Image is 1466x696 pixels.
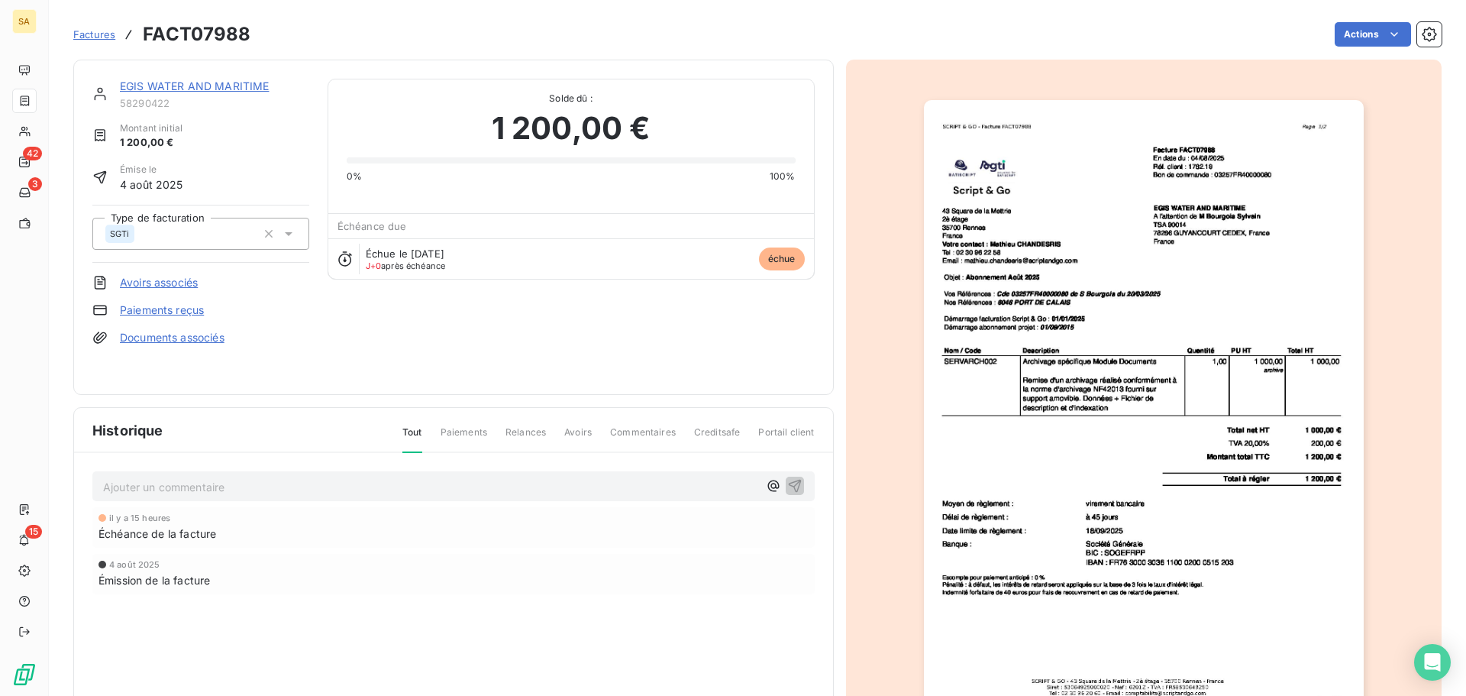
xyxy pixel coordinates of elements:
[109,560,160,569] span: 4 août 2025
[12,662,37,687] img: Logo LeanPay
[120,303,204,318] a: Paiements reçus
[120,79,269,92] a: EGIS WATER AND MARITIME
[347,170,362,183] span: 0%
[366,248,444,260] span: Échue le [DATE]
[694,426,741,452] span: Creditsafe
[564,426,592,452] span: Avoirs
[12,9,37,34] div: SA
[120,163,183,176] span: Émise le
[492,105,651,151] span: 1 200,00 €
[23,147,42,160] span: 42
[143,21,250,48] h3: FACT07988
[120,135,182,151] span: 1 200,00 €
[73,28,115,40] span: Factures
[505,426,546,452] span: Relances
[98,572,210,588] span: Émission de la facture
[98,526,216,542] span: Échéance de la facture
[120,275,198,290] a: Avoirs associés
[25,525,42,539] span: 15
[73,27,115,42] a: Factures
[770,170,796,183] span: 100%
[1414,644,1451,681] div: Open Intercom Messenger
[110,229,130,238] span: SGTi
[347,92,796,105] span: Solde dû :
[92,420,163,441] span: Historique
[120,330,224,345] a: Documents associés
[610,426,676,452] span: Commentaires
[366,261,381,271] span: J+0
[402,426,422,453] span: Tout
[120,176,183,193] span: 4 août 2025
[1335,22,1411,47] button: Actions
[441,426,487,452] span: Paiements
[120,97,309,109] span: 58290422
[109,513,170,523] span: il y a 15 heures
[337,220,407,232] span: Échéance due
[28,177,42,191] span: 3
[120,121,182,135] span: Montant initial
[366,261,446,270] span: après échéance
[758,426,814,452] span: Portail client
[759,248,805,270] span: échue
